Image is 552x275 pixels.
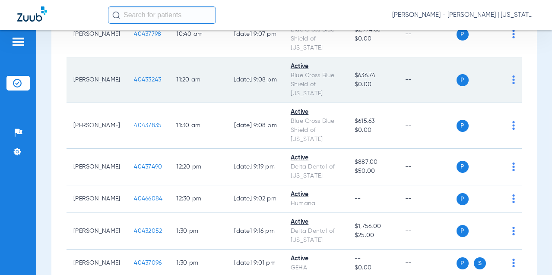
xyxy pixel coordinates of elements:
[398,213,457,250] td: --
[291,190,341,199] div: Active
[457,120,469,132] span: P
[512,194,515,203] img: group-dot-blue.svg
[134,31,161,37] span: 40437798
[398,57,457,103] td: --
[512,227,515,235] img: group-dot-blue.svg
[512,75,515,84] img: group-dot-blue.svg
[355,196,361,202] span: --
[134,260,162,266] span: 40437096
[227,185,284,213] td: [DATE] 9:02 PM
[108,6,216,24] input: Search for patients
[291,199,341,208] div: Humana
[169,57,227,103] td: 11:20 AM
[291,227,341,245] div: Delta Dental of [US_STATE]
[227,103,284,149] td: [DATE] 9:08 PM
[112,11,120,19] img: Search Icon
[355,34,391,44] span: $0.00
[169,213,227,250] td: 1:30 PM
[398,185,457,213] td: --
[512,162,515,171] img: group-dot-blue.svg
[457,257,469,269] span: P
[169,185,227,213] td: 12:30 PM
[134,196,162,202] span: 40466084
[291,108,341,117] div: Active
[134,77,161,83] span: 40433243
[11,37,25,47] img: hamburger-icon
[457,225,469,237] span: P
[355,126,391,135] span: $0.00
[457,74,469,86] span: P
[134,228,162,234] span: 40432052
[398,12,457,57] td: --
[227,213,284,250] td: [DATE] 9:16 PM
[134,164,162,170] span: 40437490
[474,257,486,269] span: S
[17,6,47,22] img: Zuub Logo
[291,25,341,53] div: Blue Cross Blue Shield of [US_STATE]
[355,80,391,89] span: $0.00
[355,263,391,272] span: $0.00
[67,57,127,103] td: [PERSON_NAME]
[355,254,391,263] span: --
[457,161,469,173] span: P
[291,117,341,144] div: Blue Cross Blue Shield of [US_STATE]
[291,263,341,272] div: GEHA
[355,222,391,231] span: $1,756.00
[227,149,284,185] td: [DATE] 9:19 PM
[398,149,457,185] td: --
[355,71,391,80] span: $636.74
[512,121,515,130] img: group-dot-blue.svg
[291,254,341,263] div: Active
[291,153,341,162] div: Active
[355,167,391,176] span: $50.00
[457,193,469,205] span: P
[509,234,552,275] iframe: Chat Widget
[512,30,515,38] img: group-dot-blue.svg
[355,158,391,167] span: $887.00
[67,213,127,250] td: [PERSON_NAME]
[67,185,127,213] td: [PERSON_NAME]
[169,149,227,185] td: 12:20 PM
[67,12,127,57] td: [PERSON_NAME]
[355,117,391,126] span: $615.63
[392,11,535,19] span: [PERSON_NAME] - [PERSON_NAME] | [US_STATE] Family Dentistry
[67,103,127,149] td: [PERSON_NAME]
[227,12,284,57] td: [DATE] 9:07 PM
[169,103,227,149] td: 11:30 AM
[67,149,127,185] td: [PERSON_NAME]
[169,12,227,57] td: 10:40 AM
[398,103,457,149] td: --
[134,122,162,128] span: 40437835
[291,62,341,71] div: Active
[227,57,284,103] td: [DATE] 9:08 PM
[457,28,469,41] span: P
[291,162,341,181] div: Delta Dental of [US_STATE]
[355,231,391,240] span: $25.00
[291,71,341,98] div: Blue Cross Blue Shield of [US_STATE]
[291,218,341,227] div: Active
